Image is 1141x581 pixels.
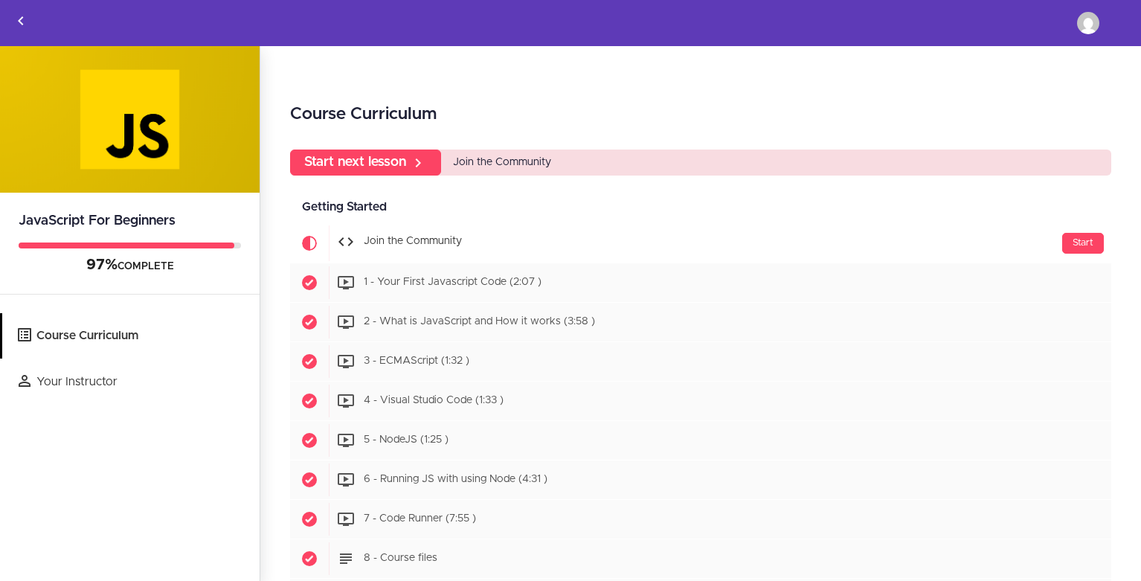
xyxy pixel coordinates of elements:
span: Completed item [290,460,329,499]
h2: Course Curriculum [290,102,1111,127]
a: Start next lesson [290,150,441,176]
span: 8 - Course files [364,553,437,564]
a: Completed item 4 - Visual Studio Code (1:33 ) [290,382,1111,420]
span: Completed item [290,303,329,341]
div: Start [1062,233,1104,254]
span: 3 - ECMAScript (1:32 ) [364,356,469,367]
img: vbrunda2@gmail.com [1077,12,1099,34]
a: Completed item 8 - Course files [290,539,1111,578]
span: Completed item [290,539,329,578]
div: COMPLETE [19,256,241,275]
a: Completed item 7 - Code Runner (7:55 ) [290,500,1111,539]
span: Join the Community [453,157,551,167]
svg: Back to courses [12,12,30,30]
a: Completed item 3 - ECMAScript (1:32 ) [290,342,1111,381]
span: 5 - NodeJS (1:25 ) [364,435,449,446]
span: Join the Community [364,237,462,247]
a: Completed item 2 - What is JavaScript and How it works (3:58 ) [290,303,1111,341]
span: Completed item [290,421,329,460]
span: 4 - Visual Studio Code (1:33 ) [364,396,504,406]
a: Current item Start Join the Community [290,224,1111,263]
div: Getting Started [290,190,1111,224]
a: Your Instructor [2,359,260,405]
a: Completed item 1 - Your First Javascript Code (2:07 ) [290,263,1111,302]
a: Completed item 5 - NodeJS (1:25 ) [290,421,1111,460]
a: Back to courses [1,1,41,45]
span: 97% [86,257,118,272]
a: Course Curriculum [2,313,260,359]
span: 2 - What is JavaScript and How it works (3:58 ) [364,317,595,327]
span: Completed item [290,263,329,302]
span: 1 - Your First Javascript Code (2:07 ) [364,277,541,288]
span: 7 - Code Runner (7:55 ) [364,514,476,524]
span: Current item [290,224,329,263]
span: Completed item [290,342,329,381]
span: Completed item [290,500,329,539]
span: 6 - Running JS with using Node (4:31 ) [364,475,547,485]
a: Completed item 6 - Running JS with using Node (4:31 ) [290,460,1111,499]
span: Completed item [290,382,329,420]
